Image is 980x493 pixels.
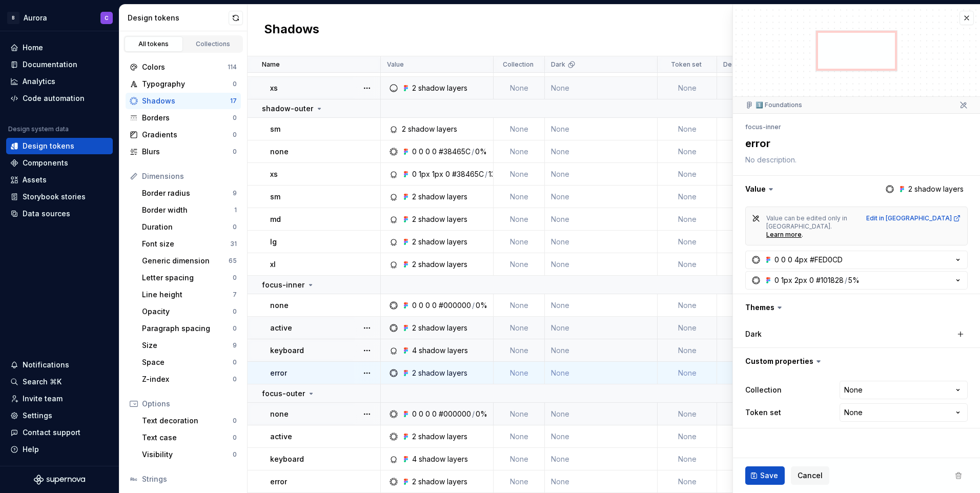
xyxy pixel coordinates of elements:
a: Data sources [6,206,113,222]
a: Settings [6,407,113,424]
td: None [494,231,545,253]
div: 0 [233,450,237,459]
svg: Supernova Logo [34,475,85,485]
button: BAuroraC [2,7,117,29]
div: 2 shadow layers [412,83,467,93]
td: None [545,470,658,493]
a: Letter spacing0 [138,270,241,286]
div: Letter spacing [142,273,233,283]
div: Options [142,399,237,409]
span: . [802,231,803,238]
a: Code automation [6,90,113,107]
a: Visibility0 [138,446,241,463]
button: 0004px#FED0CD [745,251,968,269]
div: 5% [848,275,860,285]
div: 0 [233,223,237,231]
a: Shadows17 [126,93,241,109]
div: Components [23,158,68,168]
p: error [270,368,287,378]
p: active [270,432,292,442]
div: Analytics [23,76,55,87]
div: Generic dimension [142,256,229,266]
a: Paragraph spacing0 [138,320,241,337]
td: None [494,294,545,317]
div: Blurs [142,147,233,157]
td: None [545,231,658,253]
div: 0 [233,114,237,122]
a: Gradients0 [126,127,241,143]
a: Edit in [GEOGRAPHIC_DATA] [866,214,961,222]
div: Dimensions [142,171,237,181]
td: None [545,425,658,448]
div: Assets [23,175,47,185]
p: Name [262,60,280,69]
a: Typography0 [126,76,241,92]
div: 2 shadow layers [402,124,457,134]
div: Design system data [8,125,69,133]
div: Settings [23,410,52,421]
div: 0 [781,255,786,265]
div: Text case [142,433,233,443]
label: Collection [745,385,782,395]
div: Invite team [23,394,63,404]
div: 2 shadow layers [412,477,467,487]
div: #101828 [816,275,844,285]
p: keyboard [270,454,304,464]
a: Border width1 [138,202,241,218]
p: Token set [671,60,702,69]
button: 01px2px0#101828/5% [745,271,968,290]
div: 1px [419,169,430,179]
div: / [485,169,487,179]
div: Visibility [142,449,233,460]
div: 0 [412,147,417,157]
div: Collections [188,40,239,48]
td: None [545,317,658,339]
p: focus-outer [262,388,305,399]
div: 0 [425,409,430,419]
td: None [658,362,717,384]
div: Storybook stories [23,192,86,202]
a: Storybook stories [6,189,113,205]
div: 0 [774,275,779,285]
span: Value can be edited only in [GEOGRAPHIC_DATA]. [766,214,849,230]
td: None [545,186,658,208]
td: None [545,339,658,362]
div: B [7,12,19,24]
div: 0% [475,147,487,157]
div: Gradients [142,130,233,140]
div: Border radius [142,188,233,198]
div: Colors [142,62,228,72]
td: None [545,448,658,470]
div: Documentation [23,59,77,70]
p: Value [387,60,404,69]
td: None [545,77,658,99]
p: lg [270,237,277,247]
td: None [494,339,545,362]
button: Save [745,466,785,485]
div: 0 [432,300,437,311]
div: 2px [794,275,807,285]
div: 0 [233,324,237,333]
a: Learn more [766,231,802,239]
td: None [658,294,717,317]
td: None [658,425,717,448]
td: None [494,448,545,470]
a: Text decoration0 [138,413,241,429]
p: focus-inner [262,280,304,290]
td: None [658,186,717,208]
td: None [658,317,717,339]
div: 0 [233,307,237,316]
div: 1px [432,169,443,179]
div: 2 shadow layers [412,237,467,247]
td: None [494,208,545,231]
td: None [494,470,545,493]
td: None [658,140,717,163]
div: 0 [233,434,237,442]
div: 2 shadow layers [412,214,467,224]
td: None [494,253,545,276]
p: xl [270,259,276,270]
td: None [658,339,717,362]
div: / [845,275,847,285]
